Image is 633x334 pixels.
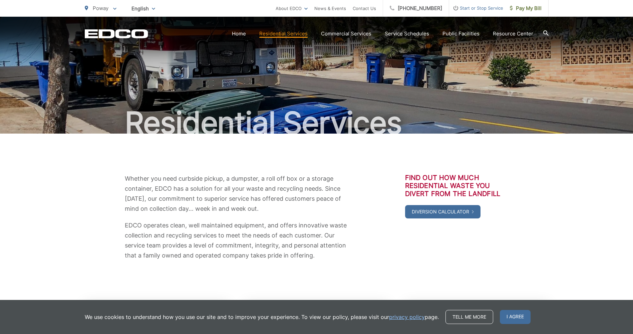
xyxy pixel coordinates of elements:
span: English [126,3,160,14]
a: Tell me more [445,310,493,324]
p: We use cookies to understand how you use our site and to improve your experience. To view our pol... [85,313,439,321]
p: EDCO operates clean, well maintained equipment, and offers innovative waste collection and recycl... [125,220,348,261]
a: About EDCO [276,4,308,12]
a: Diversion Calculator [405,205,481,218]
a: Resource Center [493,30,533,38]
a: News & Events [314,4,346,12]
span: Pay My Bill [510,4,542,12]
span: Poway [93,5,108,11]
a: Service Schedules [385,30,429,38]
a: Contact Us [353,4,376,12]
a: Commercial Services [321,30,371,38]
a: privacy policy [389,313,425,321]
a: EDCD logo. Return to the homepage. [85,29,148,38]
h1: Residential Services [85,106,549,140]
span: I agree [500,310,531,324]
a: Public Facilities [442,30,480,38]
h3: Find out how much residential waste you divert from the landfill [405,174,509,198]
a: Residential Services [259,30,308,38]
a: Home [232,30,246,38]
p: Whether you need curbside pickup, a dumpster, a roll off box or a storage container, EDCO has a s... [125,174,348,214]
